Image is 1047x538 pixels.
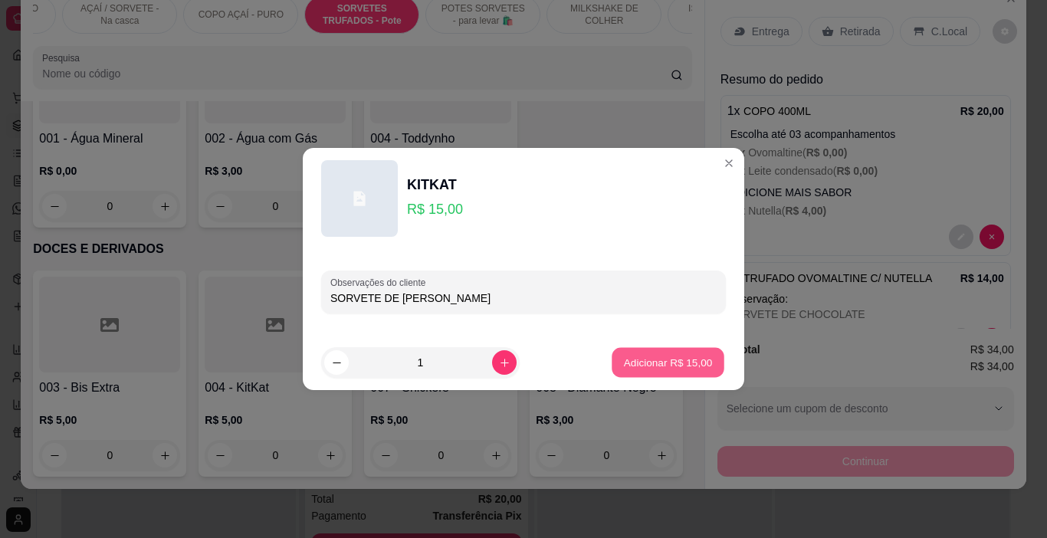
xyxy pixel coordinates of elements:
label: Observações do cliente [330,276,431,289]
button: increase-product-quantity [492,350,517,375]
div: KITKAT [407,174,463,195]
button: decrease-product-quantity [324,350,349,375]
p: R$ 15,00 [407,198,463,220]
button: Adicionar R$ 15,00 [612,348,724,378]
input: Observações do cliente [330,290,717,306]
p: Adicionar R$ 15,00 [624,355,713,369]
button: Close [717,151,741,176]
